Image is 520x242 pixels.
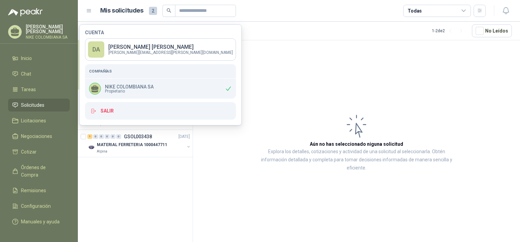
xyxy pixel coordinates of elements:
[21,202,51,210] span: Configuración
[21,117,46,124] span: Licitaciones
[21,164,63,179] span: Órdenes de Compra
[408,7,422,15] div: Todas
[8,130,70,143] a: Negociaciones
[472,24,512,37] button: No Leídos
[8,184,70,197] a: Remisiones
[97,149,107,154] p: Alpina
[21,148,37,156] span: Cotizar
[87,134,92,139] div: 1
[8,83,70,96] a: Tareas
[26,35,70,39] p: NIKE COLOMBIANA SA
[21,70,31,78] span: Chat
[87,133,191,154] a: 1 0 0 0 0 0 GSOL003438[DATE] Company LogoMATERIAL FERRETERIA 1000447711Alpina
[8,161,70,181] a: Órdenes de Compra
[21,101,44,109] span: Solicitudes
[21,218,60,225] span: Manuales y ayuda
[87,143,95,152] img: Company Logo
[89,68,232,74] h5: Compañías
[21,187,46,194] span: Remisiones
[116,134,121,139] div: 0
[93,134,98,139] div: 0
[8,114,70,127] a: Licitaciones
[110,134,115,139] div: 0
[105,134,110,139] div: 0
[178,134,190,140] p: [DATE]
[8,145,70,158] a: Cotizar
[8,200,70,213] a: Configuración
[261,148,452,172] p: Explora los detalles, cotizaciones y actividad de una solicitud al seleccionarla. Obtén informaci...
[167,8,171,13] span: search
[105,84,154,89] p: NIKE COLOMBIANA SA
[26,24,70,34] p: [PERSON_NAME] [PERSON_NAME]
[108,51,233,55] p: [PERSON_NAME][EMAIL_ADDRESS][PERSON_NAME][DOMAIN_NAME]
[85,79,236,99] div: NIKE COLOMBIANA SAPropietario
[85,30,236,35] h4: Cuenta
[21,133,52,140] span: Negociaciones
[8,215,70,228] a: Manuales y ayuda
[8,67,70,80] a: Chat
[8,99,70,112] a: Solicitudes
[310,140,403,148] h3: Aún no has seleccionado niguna solicitud
[85,102,236,120] button: Salir
[88,41,104,58] div: DA
[124,134,152,139] p: GSOL003438
[100,6,144,16] h1: Mis solicitudes
[105,89,154,93] span: Propietario
[21,55,32,62] span: Inicio
[85,38,236,61] a: DA[PERSON_NAME] [PERSON_NAME][PERSON_NAME][EMAIL_ADDRESS][PERSON_NAME][DOMAIN_NAME]
[21,86,36,93] span: Tareas
[108,44,233,50] p: [PERSON_NAME] [PERSON_NAME]
[8,52,70,65] a: Inicio
[8,8,43,16] img: Logo peakr
[149,7,157,15] span: 2
[97,142,167,148] p: MATERIAL FERRETERIA 1000447711
[99,134,104,139] div: 0
[432,25,467,36] div: 1 - 2 de 2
